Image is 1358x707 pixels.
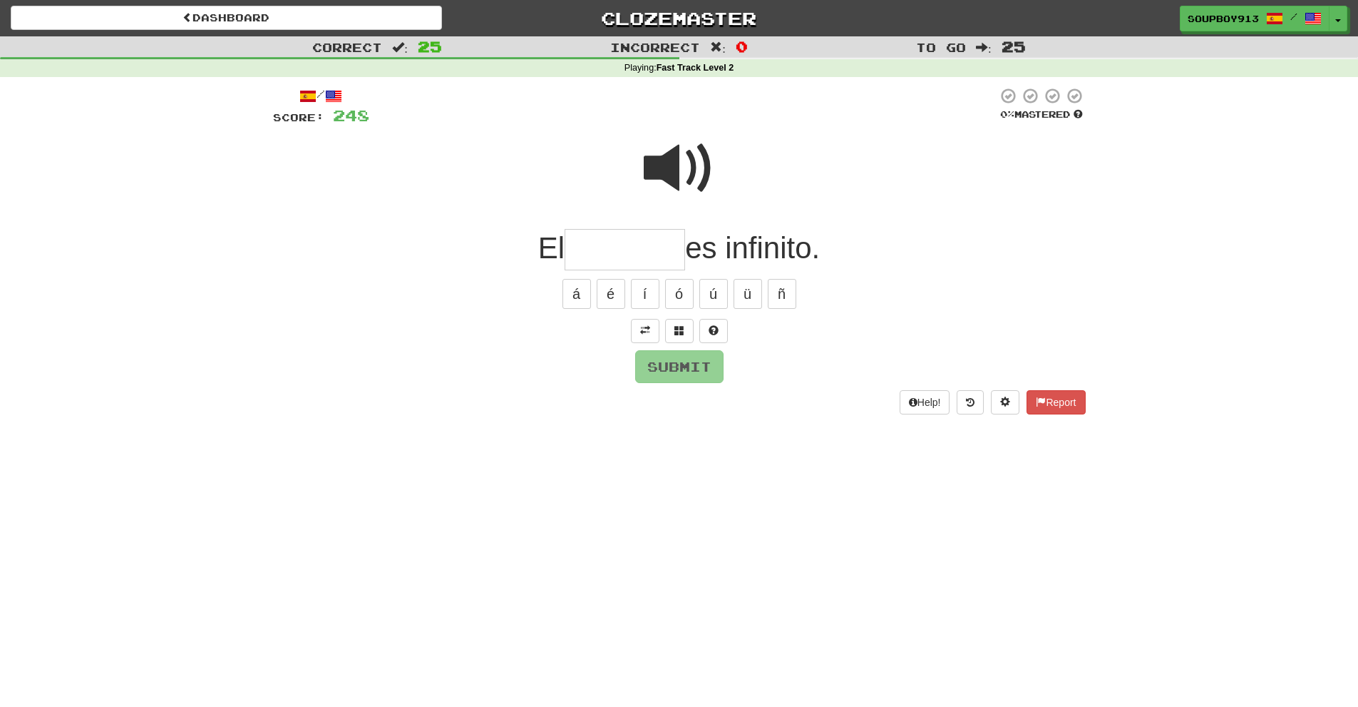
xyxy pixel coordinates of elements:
span: : [976,41,992,54]
span: 25 [1002,38,1026,55]
button: ú [699,279,728,309]
a: Clozemaster [463,6,895,31]
span: : [710,41,726,54]
a: Dashboard [11,6,442,30]
span: soupboy913 [1188,12,1259,25]
span: 0 [736,38,748,55]
span: / [1290,11,1297,21]
span: : [392,41,408,54]
span: El [538,231,565,265]
button: ñ [768,279,796,309]
span: 248 [333,106,369,124]
button: Report [1027,390,1085,414]
span: Correct [312,40,382,54]
button: Help! [900,390,950,414]
button: á [562,279,591,309]
button: í [631,279,659,309]
button: ü [734,279,762,309]
button: Switch sentence to multiple choice alt+p [665,319,694,343]
div: Mastered [997,108,1086,121]
span: To go [916,40,966,54]
span: es infinito. [685,231,820,265]
strong: Fast Track Level 2 [657,63,734,73]
button: ó [665,279,694,309]
button: Round history (alt+y) [957,390,984,414]
span: 25 [418,38,442,55]
button: Toggle translation (alt+t) [631,319,659,343]
span: Incorrect [610,40,700,54]
button: é [597,279,625,309]
button: Submit [635,350,724,383]
span: 0 % [1000,108,1014,120]
a: soupboy913 / [1180,6,1329,31]
button: Single letter hint - you only get 1 per sentence and score half the points! alt+h [699,319,728,343]
span: Score: [273,111,324,123]
div: / [273,87,369,105]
